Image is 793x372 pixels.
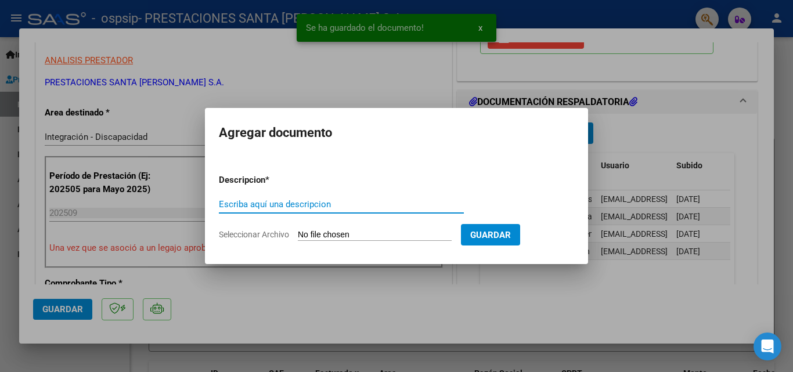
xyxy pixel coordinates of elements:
p: Descripcion [219,174,326,187]
h2: Agregar documento [219,122,574,144]
button: Guardar [461,224,520,245]
span: Seleccionar Archivo [219,230,289,239]
div: Open Intercom Messenger [754,333,781,360]
span: Guardar [470,230,511,240]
